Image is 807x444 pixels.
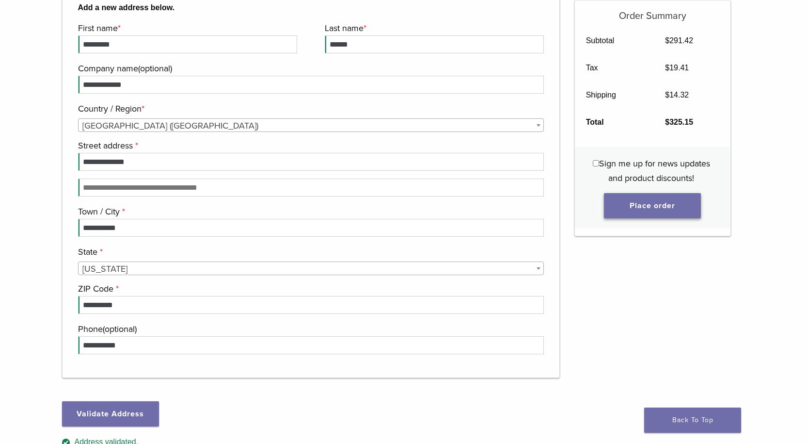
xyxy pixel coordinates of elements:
[79,119,544,132] span: United States (US)
[575,27,654,54] th: Subtotal
[103,324,137,334] span: (optional)
[78,118,544,132] span: Country / Region
[78,204,542,219] label: Town / City
[604,193,701,218] button: Place order
[665,64,689,72] bdi: 19.41
[78,101,542,116] label: Country / Region
[575,54,654,82] th: Tax
[78,262,544,275] span: State
[665,64,669,72] span: $
[78,61,542,76] label: Company name
[665,36,693,45] bdi: 291.42
[62,401,159,427] button: Validate Address
[78,245,542,259] label: State
[78,322,542,336] label: Phone
[665,91,689,99] bdi: 14.32
[78,21,295,35] label: First name
[78,138,542,153] label: Street address
[665,118,693,126] bdi: 325.15
[79,262,544,276] span: Missouri
[599,158,710,183] span: Sign me up for news updates and product discounts!
[665,91,669,99] span: $
[575,109,654,136] th: Total
[575,0,730,22] h5: Order Summary
[138,63,172,74] span: (optional)
[665,118,669,126] span: $
[78,2,544,14] b: Add a new address below.
[325,21,541,35] label: Last name
[78,281,542,296] label: ZIP Code
[665,36,669,45] span: $
[593,160,599,166] input: Sign me up for news updates and product discounts!
[575,82,654,109] th: Shipping
[644,408,741,433] a: Back To Top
